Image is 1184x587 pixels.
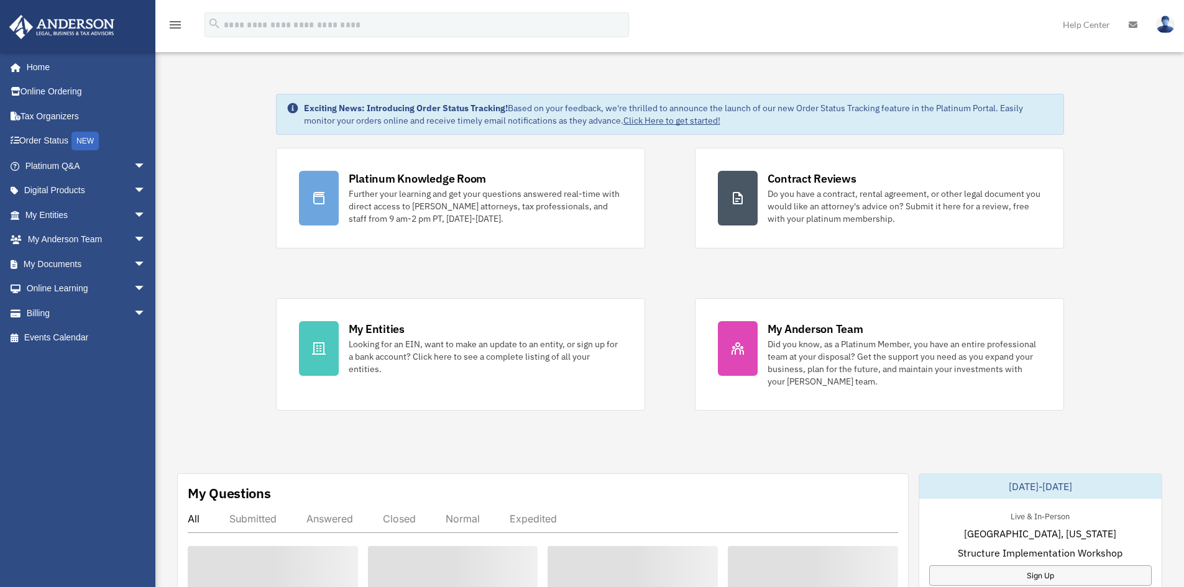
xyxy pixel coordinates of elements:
[9,80,165,104] a: Online Ordering
[9,129,165,154] a: Order StatusNEW
[919,474,1162,499] div: [DATE]-[DATE]
[134,202,158,228] span: arrow_drop_down
[229,512,277,525] div: Submitted
[9,153,165,178] a: Platinum Q&Aarrow_drop_down
[168,17,183,32] i: menu
[134,301,158,326] span: arrow_drop_down
[9,227,165,252] a: My Anderson Teamarrow_drop_down
[9,301,165,325] a: Billingarrow_drop_down
[768,171,856,186] div: Contract Reviews
[768,321,863,337] div: My Anderson Team
[695,148,1064,248] a: Contract Reviews Do you have a contract, rental agreement, or other legal document you would like...
[188,512,200,525] div: All
[9,202,165,227] a: My Entitiesarrow_drop_down
[306,512,353,525] div: Answered
[964,526,1116,541] span: [GEOGRAPHIC_DATA], [US_STATE]
[9,178,165,203] a: Digital Productsarrow_drop_down
[276,298,645,411] a: My Entities Looking for an EIN, want to make an update to an entity, or sign up for a bank accoun...
[958,545,1122,560] span: Structure Implementation Workshop
[9,55,158,80] a: Home
[208,17,221,30] i: search
[446,512,480,525] div: Normal
[134,178,158,204] span: arrow_drop_down
[304,102,1053,127] div: Based on your feedback, we're thrilled to announce the launch of our new Order Status Tracking fe...
[134,276,158,302] span: arrow_drop_down
[71,132,99,150] div: NEW
[9,104,165,129] a: Tax Organizers
[768,188,1041,225] div: Do you have a contract, rental agreement, or other legal document you would like an attorney's ad...
[695,298,1064,411] a: My Anderson Team Did you know, as a Platinum Member, you have an entire professional team at your...
[349,321,405,337] div: My Entities
[929,565,1152,586] a: Sign Up
[9,325,165,350] a: Events Calendar
[276,148,645,248] a: Platinum Knowledge Room Further your learning and get your questions answered real-time with dire...
[623,115,720,126] a: Click Here to get started!
[1156,16,1175,34] img: User Pic
[510,512,557,525] div: Expedited
[134,153,158,179] span: arrow_drop_down
[6,15,118,39] img: Anderson Advisors Platinum Portal
[134,252,158,277] span: arrow_drop_down
[1001,509,1080,522] div: Live & In-Person
[349,338,622,375] div: Looking for an EIN, want to make an update to an entity, or sign up for a bank account? Click her...
[168,22,183,32] a: menu
[188,484,271,503] div: My Questions
[349,171,487,186] div: Platinum Knowledge Room
[9,252,165,276] a: My Documentsarrow_drop_down
[383,512,416,525] div: Closed
[9,276,165,301] a: Online Learningarrow_drop_down
[134,227,158,253] span: arrow_drop_down
[768,338,1041,388] div: Did you know, as a Platinum Member, you have an entire professional team at your disposal? Get th...
[304,102,508,114] strong: Exciting News: Introducing Order Status Tracking!
[349,188,622,225] div: Further your learning and get your questions answered real-time with direct access to [PERSON_NAM...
